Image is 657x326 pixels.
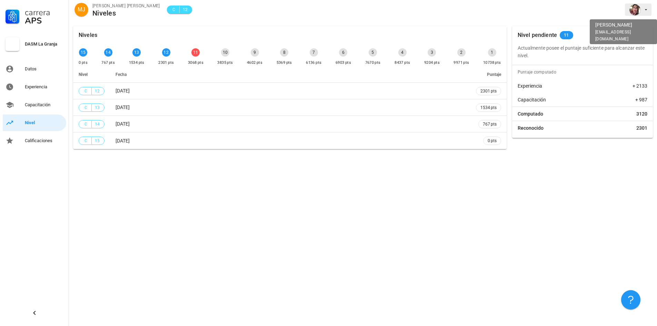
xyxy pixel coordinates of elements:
[25,84,63,90] div: Experiencia
[78,3,85,17] span: MJ
[424,59,440,66] div: 9204 pts
[633,82,647,89] span: + 2133
[83,137,89,144] span: C
[635,96,647,103] span: + 987
[480,88,497,95] span: 2301 pts
[158,59,174,66] div: 2301 pts
[636,125,647,131] span: 2301
[74,3,88,17] div: avatar
[518,110,543,117] span: Computado
[483,59,501,66] div: 10738 pts
[365,59,381,66] div: 7670 pts
[116,72,127,77] span: Fecha
[25,8,63,17] div: Carrera
[629,4,640,15] div: avatar
[487,72,501,77] span: Puntaje
[94,121,100,128] span: 14
[25,66,63,72] div: Datos
[83,104,89,111] span: C
[25,41,63,47] div: DASM La Granja
[79,48,87,57] div: 15
[217,59,233,66] div: 3835 pts
[25,138,63,144] div: Calificaciones
[336,59,351,66] div: 6903 pts
[83,88,89,95] span: C
[488,137,497,144] span: 0 pts
[247,59,262,66] div: 4602 pts
[251,48,259,57] div: 9
[79,59,88,66] div: 0 pts
[518,44,647,59] p: Actualmente posee el puntaje suficiente para alcanzar este nivel.
[129,59,145,66] div: 1534 pts
[92,9,160,17] div: Niveles
[104,48,112,57] div: 14
[306,59,321,66] div: 6136 pts
[428,48,436,57] div: 3
[116,105,130,110] span: [DATE]
[92,2,160,9] div: [PERSON_NAME] [PERSON_NAME]
[3,61,66,77] a: Datos
[457,48,466,57] div: 2
[162,48,170,57] div: 12
[310,48,318,57] div: 7
[132,48,141,57] div: 13
[3,97,66,113] a: Capacitación
[101,59,115,66] div: 767 pts
[518,82,542,89] span: Experiencia
[3,132,66,149] a: Calificaciones
[171,6,177,13] span: C
[277,59,292,66] div: 5369 pts
[110,66,470,83] th: Fecha
[94,137,100,144] span: 15
[518,26,557,44] div: Nivel pendiente
[518,96,546,103] span: Capacitación
[470,66,507,83] th: Puntaje
[116,138,130,144] span: [DATE]
[395,59,410,66] div: 8437 pts
[454,59,469,66] div: 9971 pts
[79,26,97,44] div: Niveles
[83,121,89,128] span: C
[3,79,66,95] a: Experiencia
[25,120,63,126] div: Nivel
[116,88,130,93] span: [DATE]
[398,48,407,57] div: 4
[564,31,569,39] span: 11
[3,115,66,131] a: Nivel
[116,121,130,127] span: [DATE]
[483,121,497,128] span: 767 pts
[280,48,288,57] div: 8
[79,72,88,77] span: Nivel
[369,48,377,57] div: 5
[94,104,100,111] span: 13
[25,17,63,25] div: APS
[480,104,497,111] span: 1534 pts
[191,48,200,57] div: 11
[518,125,544,131] span: Reconocido
[636,110,647,117] span: 3120
[488,48,496,57] div: 1
[73,66,110,83] th: Nivel
[25,102,63,108] div: Capacitación
[515,65,653,79] div: Puntaje computado
[339,48,347,57] div: 6
[188,59,203,66] div: 3068 pts
[221,48,229,57] div: 10
[182,6,188,13] span: 12
[94,88,100,95] span: 12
